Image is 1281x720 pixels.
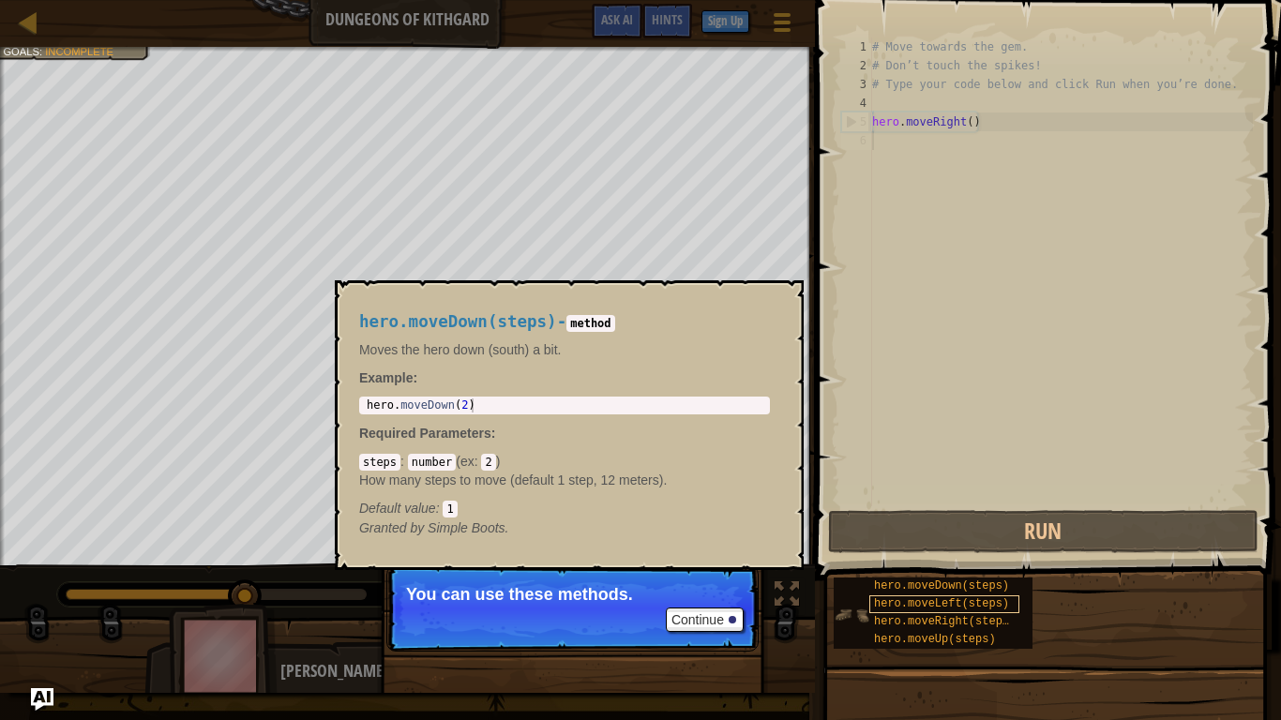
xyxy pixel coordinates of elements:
[460,454,475,469] span: ex
[652,10,683,28] span: Hints
[874,633,996,646] span: hero.moveUp(steps)
[601,10,633,28] span: Ask AI
[359,340,770,359] p: Moves the hero down (south) a bit.
[31,688,53,711] button: Ask AI
[828,510,1258,553] button: Run
[359,501,436,516] span: Default value
[406,585,739,604] p: You can use these methods.
[841,131,872,150] div: 6
[841,94,872,112] div: 4
[359,426,491,441] span: Required Parameters
[874,579,1009,592] span: hero.moveDown(steps)
[759,4,806,48] button: Show game menu
[666,607,744,632] button: Continue
[400,454,408,469] span: :
[359,370,414,385] span: Example
[874,615,1016,628] span: hero.moveRight(steps)
[475,454,482,469] span: :
[359,312,557,331] span: hero.moveDown(steps)
[701,10,749,33] button: Sign Up
[359,313,770,331] h4: -
[359,520,428,535] span: Granted by
[359,452,770,517] div: ( )
[481,454,495,471] code: 2
[359,471,770,489] p: How many steps to move (default 1 step, 12 meters).
[443,501,457,517] code: 1
[834,597,869,633] img: portrait.png
[491,426,496,441] span: :
[359,454,400,471] code: steps
[359,520,509,535] em: Simple Boots.
[874,597,1009,610] span: hero.moveLeft(steps)
[592,4,642,38] button: Ask AI
[359,370,417,385] strong: :
[408,454,456,471] code: number
[841,75,872,94] div: 3
[842,112,872,131] div: 5
[566,315,614,332] code: method
[841,37,872,56] div: 1
[436,501,444,516] span: :
[841,56,872,75] div: 2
